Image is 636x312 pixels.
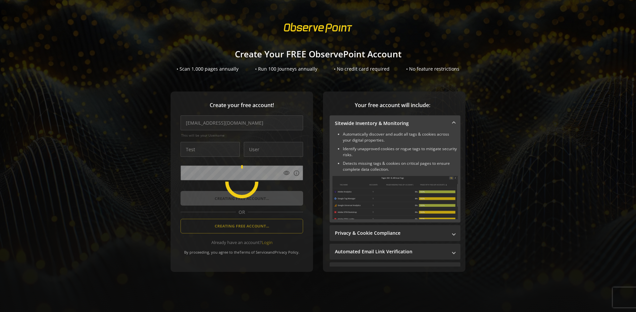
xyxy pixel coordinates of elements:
[335,120,447,127] mat-panel-title: Sitewide Inventory & Monitoring
[330,101,455,109] span: Your free account will include:
[335,230,447,236] mat-panel-title: Privacy & Cookie Compliance
[335,248,447,255] mat-panel-title: Automated Email Link Verification
[255,66,317,72] div: • Run 100 Journeys annually
[343,131,458,143] li: Automatically discover and audit all tags & cookies across your digital properties.
[343,146,458,158] li: Identify unapproved cookies or rogue tags to mitigate security risks.
[332,176,458,219] img: Sitewide Inventory & Monitoring
[239,250,268,255] a: Terms of Service
[406,66,459,72] div: • No feature restrictions
[330,131,460,222] div: Sitewide Inventory & Monitoring
[330,262,460,278] mat-expansion-panel-header: Performance Monitoring with Web Vitals
[330,225,460,241] mat-expansion-panel-header: Privacy & Cookie Compliance
[181,245,303,255] div: By proceeding, you agree to the and .
[177,66,238,72] div: • Scan 1,000 pages annually
[181,101,303,109] span: Create your free account!
[275,250,298,255] a: Privacy Policy
[343,160,458,172] li: Detects missing tags & cookies on critical pages to ensure complete data collection.
[330,115,460,131] mat-expansion-panel-header: Sitewide Inventory & Monitoring
[330,244,460,260] mat-expansion-panel-header: Automated Email Link Verification
[334,66,390,72] div: • No credit card required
